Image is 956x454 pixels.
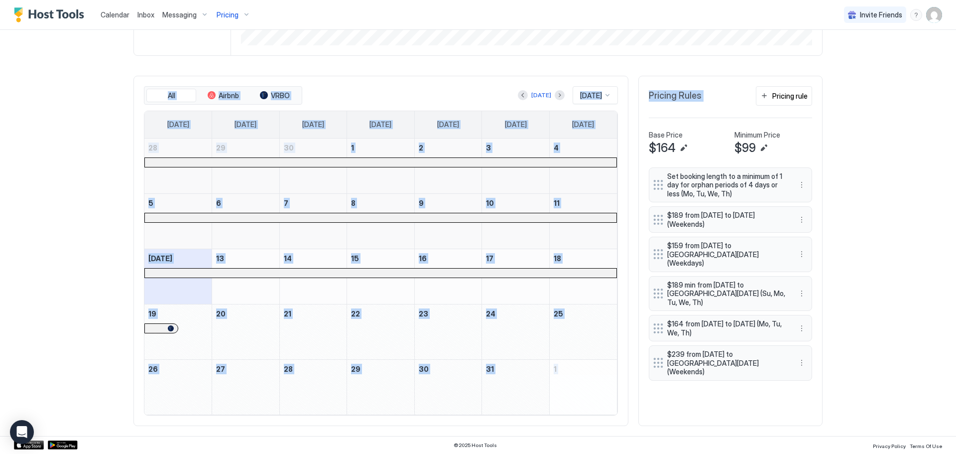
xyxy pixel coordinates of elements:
td: September 30, 2025 [279,139,347,194]
a: Terms Of Use [910,440,942,451]
a: October 4, 2025 [550,139,617,157]
a: September 28, 2025 [144,139,212,157]
a: October 7, 2025 [280,194,347,212]
span: 22 [351,309,360,318]
span: 6 [216,199,221,207]
button: Airbnb [198,89,248,103]
span: 18 [554,254,561,263]
a: October 3, 2025 [482,139,549,157]
a: October 27, 2025 [212,360,279,378]
button: VRBO [250,89,300,103]
td: October 7, 2025 [279,193,347,249]
span: All [168,91,175,100]
span: $239 from [DATE] to [GEOGRAPHIC_DATA][DATE] (Weekends) [667,350,786,376]
span: [DATE] [505,120,527,129]
a: October 17, 2025 [482,249,549,268]
a: Monday [225,111,266,138]
a: App Store [14,441,44,450]
span: © 2025 Host Tools [454,442,497,449]
button: More options [796,322,808,334]
span: [DATE] [235,120,256,129]
a: October 21, 2025 [280,304,347,323]
td: October 25, 2025 [549,304,617,359]
button: More options [796,357,808,369]
div: [DATE] [531,91,551,100]
span: 3 [486,144,491,152]
a: October 22, 2025 [347,304,414,323]
a: November 1, 2025 [550,360,617,378]
div: menu [796,288,808,300]
span: Minimum Price [734,131,780,140]
a: September 30, 2025 [280,139,347,157]
span: Terms Of Use [910,443,942,449]
button: More options [796,179,808,191]
span: 26 [148,365,158,373]
span: 30 [419,365,429,373]
td: October 19, 2025 [144,304,212,359]
a: October 20, 2025 [212,304,279,323]
td: October 28, 2025 [279,359,347,415]
button: Pricing rule [756,86,812,106]
td: October 21, 2025 [279,304,347,359]
td: October 30, 2025 [414,359,482,415]
span: 2 [419,144,423,152]
td: October 4, 2025 [549,139,617,194]
button: Edit [678,142,690,154]
span: [DATE] [580,91,602,100]
a: Wednesday [359,111,401,138]
td: October 10, 2025 [482,193,550,249]
span: Airbnb [219,91,239,100]
a: Inbox [137,9,154,20]
a: October 9, 2025 [415,194,482,212]
span: 14 [284,254,292,263]
span: $189 min from [DATE] to [GEOGRAPHIC_DATA][DATE] (Su, Mo, Tu, We, Th) [667,281,786,307]
div: $189 from [DATE] to [DATE] (Weekends) menu [649,206,812,233]
span: 28 [148,144,157,152]
a: October 19, 2025 [144,304,212,323]
a: Tuesday [292,111,334,138]
span: 24 [486,309,495,318]
button: Previous month [518,90,528,100]
a: Friday [495,111,537,138]
span: $164 [649,141,676,155]
div: Open Intercom Messenger [10,420,34,444]
a: Thursday [427,111,469,138]
a: September 29, 2025 [212,139,279,157]
span: Calendar [101,10,129,19]
span: [DATE] [167,120,189,129]
div: tab-group [144,86,302,105]
span: 9 [419,199,424,207]
td: October 1, 2025 [347,139,415,194]
td: September 29, 2025 [212,139,280,194]
div: menu [796,214,808,226]
div: menu [796,179,808,191]
td: October 9, 2025 [414,193,482,249]
a: October 6, 2025 [212,194,279,212]
div: $164 from [DATE] to [DATE] (Mo, Tu, We, Th) menu [649,315,812,341]
a: October 2, 2025 [415,139,482,157]
a: October 12, 2025 [144,249,212,268]
span: Invite Friends [860,10,902,19]
div: Host Tools Logo [14,7,89,22]
a: October 30, 2025 [415,360,482,378]
span: [DATE] [437,120,459,129]
a: Privacy Policy [873,440,906,451]
span: Base Price [649,131,683,140]
a: Google Play Store [48,441,78,450]
span: 4 [554,144,559,152]
span: 11 [554,199,560,207]
span: Pricing Rules [649,90,702,102]
td: October 17, 2025 [482,249,550,304]
a: October 23, 2025 [415,304,482,323]
div: $189 min from [DATE] to [GEOGRAPHIC_DATA][DATE] (Su, Mo, Tu, We, Th) menu [649,276,812,311]
span: 7 [284,199,288,207]
span: VRBO [271,91,290,100]
span: 31 [486,365,494,373]
span: $99 [734,141,756,155]
span: 27 [216,365,225,373]
td: October 23, 2025 [414,304,482,359]
div: Pricing rule [772,91,808,101]
a: October 1, 2025 [347,139,414,157]
a: Calendar [101,9,129,20]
